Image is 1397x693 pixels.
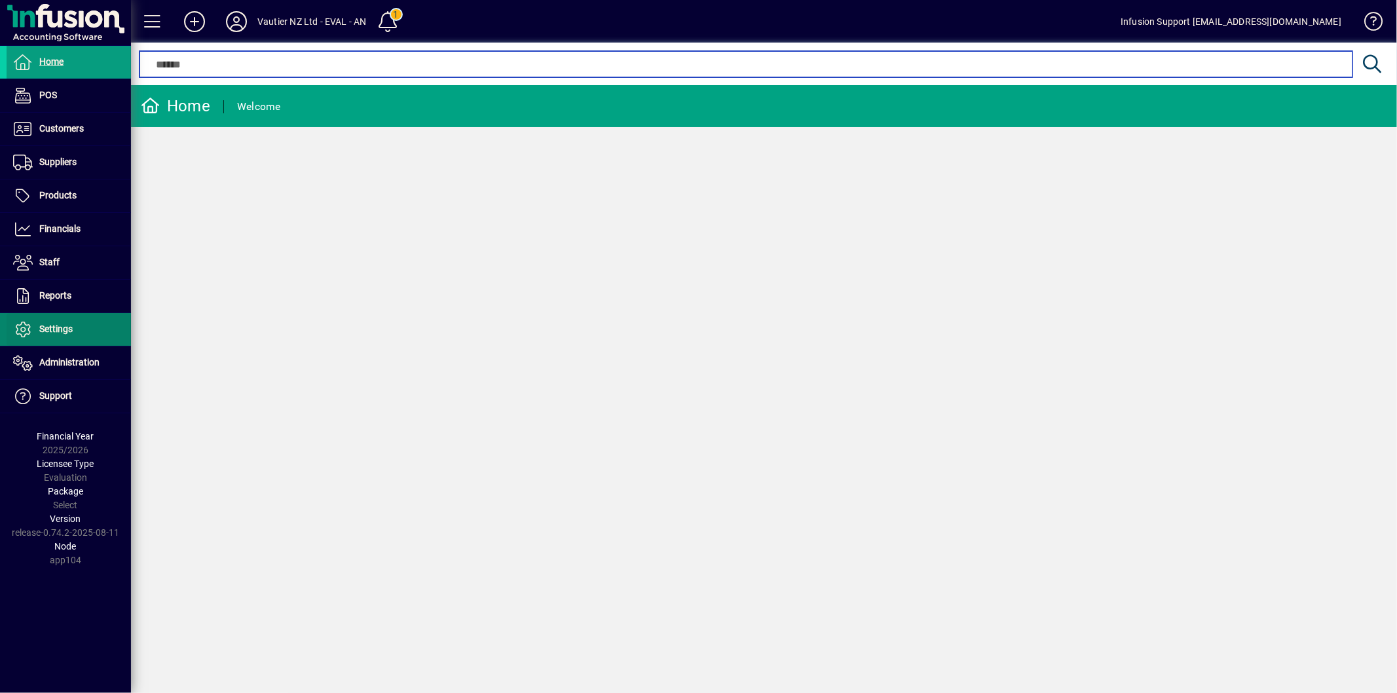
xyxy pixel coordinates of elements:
[7,113,131,145] a: Customers
[7,179,131,212] a: Products
[39,257,60,267] span: Staff
[7,280,131,312] a: Reports
[39,357,100,367] span: Administration
[174,10,215,33] button: Add
[7,213,131,246] a: Financials
[1354,3,1381,45] a: Knowledge Base
[257,11,367,32] div: Vautier NZ Ltd - EVAL - AN
[50,514,81,524] span: Version
[39,123,84,134] span: Customers
[39,390,72,401] span: Support
[37,459,94,469] span: Licensee Type
[48,486,83,496] span: Package
[7,146,131,179] a: Suppliers
[7,313,131,346] a: Settings
[7,246,131,279] a: Staff
[39,90,57,100] span: POS
[37,431,94,441] span: Financial Year
[55,541,77,552] span: Node
[39,290,71,301] span: Reports
[141,96,210,117] div: Home
[39,56,64,67] span: Home
[39,190,77,200] span: Products
[39,157,77,167] span: Suppliers
[7,346,131,379] a: Administration
[1121,11,1341,32] div: Infusion Support [EMAIL_ADDRESS][DOMAIN_NAME]
[7,380,131,413] a: Support
[39,223,81,234] span: Financials
[237,96,281,117] div: Welcome
[7,79,131,112] a: POS
[39,324,73,334] span: Settings
[215,10,257,33] button: Profile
